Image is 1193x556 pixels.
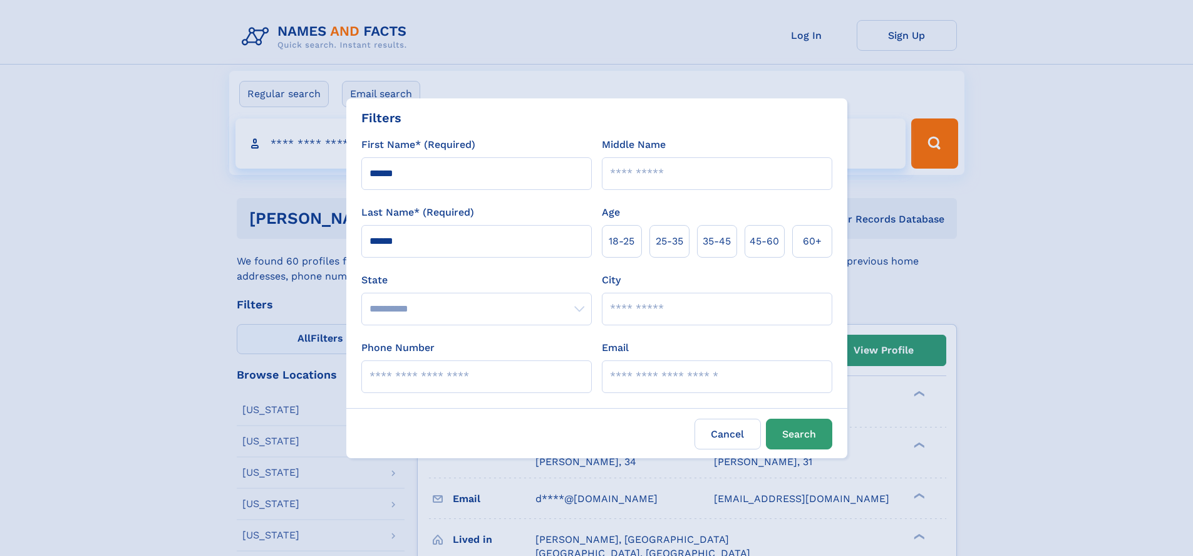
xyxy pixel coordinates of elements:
[361,108,401,127] div: Filters
[750,234,779,249] span: 45‑60
[602,273,621,288] label: City
[803,234,822,249] span: 60+
[602,340,629,355] label: Email
[602,205,620,220] label: Age
[361,273,592,288] label: State
[602,137,666,152] label: Middle Name
[361,137,475,152] label: First Name* (Required)
[361,340,435,355] label: Phone Number
[609,234,634,249] span: 18‑25
[695,419,761,449] label: Cancel
[656,234,683,249] span: 25‑35
[361,205,474,220] label: Last Name* (Required)
[766,419,832,449] button: Search
[703,234,731,249] span: 35‑45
